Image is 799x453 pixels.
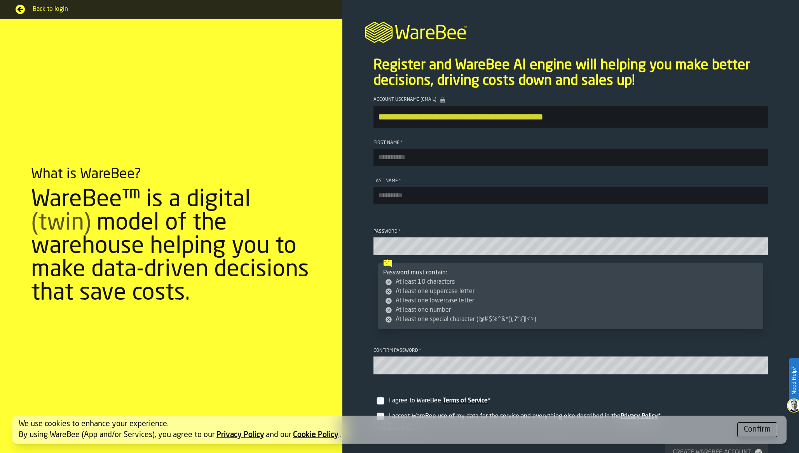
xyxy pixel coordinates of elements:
[216,431,264,439] a: Privacy Policy
[385,277,758,287] li: At least 10 characters
[373,178,768,184] div: Last Name
[373,140,768,146] div: First Name
[744,424,771,435] div: Confirm
[373,229,768,255] label: button-toolbar-Password
[400,140,403,146] span: Required
[389,396,765,406] div: I agree to WareBee *
[757,244,766,251] button: button-toolbar-Password
[373,229,768,234] div: Password
[31,188,311,305] div: WareBee™ is a digital model of the warehouse helping you to make data-driven decisions that save ...
[373,356,768,374] input: button-toolbar-Confirm password
[16,5,327,14] a: Back to login
[383,268,758,324] div: Password must contain:
[373,106,768,128] input: button-toolbar-Account Username (Email)
[399,178,401,184] span: Required
[377,397,384,405] input: InputCheckbox-label-react-aria5062383868-:r1k:
[737,422,777,437] button: button-
[385,287,758,296] li: At least one uppercase letter
[398,229,401,234] span: Required
[12,416,787,444] div: alert-[object Object]
[443,398,488,404] a: Terms of Service
[387,395,766,407] div: InputCheckbox-react-aria5062383868-:r1k:
[385,306,758,315] li: At least one number
[342,12,799,50] a: logo-header
[790,359,798,402] label: Need Help?
[373,149,768,166] input: button-toolbar-First Name
[373,140,768,166] label: button-toolbar-First Name
[31,212,91,235] span: (twin)
[31,167,141,182] div: What is WareBee?
[293,431,338,439] a: Cookie Policy
[373,58,768,89] p: Register and WareBee AI engine will helping you make better decisions, driving costs down and sal...
[373,348,768,353] div: Confirm password
[373,97,768,128] label: button-toolbar-Account Username (Email)
[373,348,768,374] label: button-toolbar-Confirm password
[19,419,731,441] div: We use cookies to enhance your experience. By using WareBee (App and/or Services), you agree to o...
[373,97,768,103] div: Account Username (Email)
[373,187,768,204] input: button-toolbar-Last Name
[385,296,758,306] li: At least one lowercase letter
[757,363,766,370] button: button-toolbar-Confirm password
[373,237,768,255] input: button-toolbar-Password
[385,315,758,324] li: At least one special character (!@#$%^&*(),.?":{}|<>)
[373,178,768,204] label: button-toolbar-Last Name
[33,5,327,14] span: Back to login
[373,387,768,409] label: InputCheckbox-label-react-aria5062383868-:r1k:
[419,348,421,353] span: Required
